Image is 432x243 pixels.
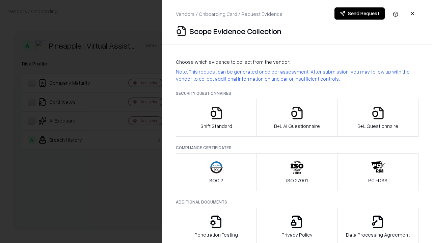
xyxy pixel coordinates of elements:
p: Additional Documents [176,199,418,205]
p: Scope Evidence Collection [189,26,281,36]
p: Compliance Certificates [176,145,418,151]
p: Note: This request can be generated once per assessment. After submission, you may follow up with... [176,68,418,82]
button: ISO 27001 [256,153,338,191]
button: B+L AI Questionnaire [256,99,338,137]
p: B+L Questionnaire [357,123,398,130]
p: SOC 2 [209,177,223,184]
button: PCI-DSS [337,153,418,191]
button: SOC 2 [176,153,257,191]
p: B+L AI Questionnaire [274,123,320,130]
button: Shift Standard [176,99,257,137]
p: Security Questionnaires [176,90,418,96]
p: Vendors / Onboarding Card / Request Evidence [176,10,282,18]
button: B+L Questionnaire [337,99,418,137]
p: Shift Standard [200,123,232,130]
p: Privacy Policy [281,231,313,238]
p: ISO 27001 [286,177,308,184]
p: PCI-DSS [368,177,387,184]
p: Choose which evidence to collect from the vendor: [176,58,418,65]
button: Send Request [334,7,385,20]
p: Penetration Testing [194,231,238,238]
p: Data Processing Agreement [346,231,410,238]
